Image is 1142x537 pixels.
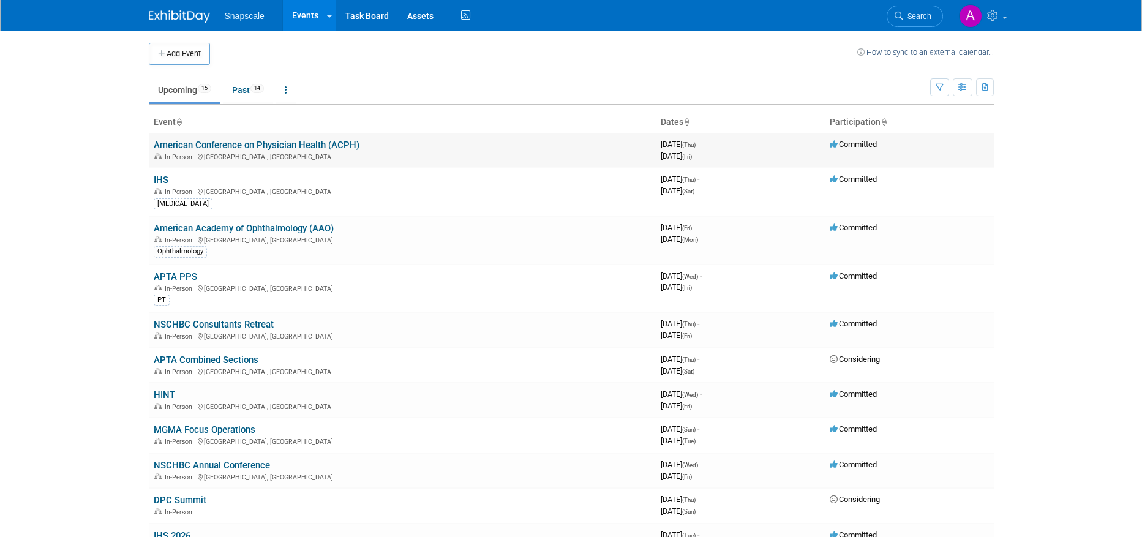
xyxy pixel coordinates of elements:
[887,6,943,27] a: Search
[198,84,211,93] span: 15
[154,175,168,186] a: IHS
[661,331,692,340] span: [DATE]
[881,117,887,127] a: Sort by Participation Type
[903,12,931,21] span: Search
[697,319,699,328] span: -
[154,403,162,409] img: In-Person Event
[682,176,696,183] span: (Thu)
[165,188,196,196] span: In-Person
[694,223,696,232] span: -
[661,319,699,328] span: [DATE]
[857,48,994,57] a: How to sync to an external calendar...
[149,78,220,102] a: Upcoming15
[154,331,651,340] div: [GEOGRAPHIC_DATA], [GEOGRAPHIC_DATA]
[682,426,696,433] span: (Sun)
[165,368,196,376] span: In-Person
[682,508,696,515] span: (Sun)
[154,332,162,339] img: In-Person Event
[682,273,698,280] span: (Wed)
[661,151,692,160] span: [DATE]
[154,295,170,306] div: PT
[700,389,702,399] span: -
[154,508,162,514] img: In-Person Event
[959,4,982,28] img: Alex Corrigan
[154,198,212,209] div: [MEDICAL_DATA]
[661,495,699,504] span: [DATE]
[682,153,692,160] span: (Fri)
[154,366,651,376] div: [GEOGRAPHIC_DATA], [GEOGRAPHIC_DATA]
[154,436,651,446] div: [GEOGRAPHIC_DATA], [GEOGRAPHIC_DATA]
[830,495,880,504] span: Considering
[682,141,696,148] span: (Thu)
[225,11,265,21] span: Snapscale
[682,462,698,468] span: (Wed)
[661,366,694,375] span: [DATE]
[830,175,877,184] span: Committed
[154,223,334,234] a: American Academy of Ophthalmology (AAO)
[154,153,162,159] img: In-Person Event
[154,283,651,293] div: [GEOGRAPHIC_DATA], [GEOGRAPHIC_DATA]
[661,389,702,399] span: [DATE]
[154,319,274,330] a: NSCHBC Consultants Retreat
[825,112,994,133] th: Participation
[697,495,699,504] span: -
[165,438,196,446] span: In-Person
[661,355,699,364] span: [DATE]
[682,356,696,363] span: (Thu)
[154,460,270,471] a: NSCHBC Annual Conference
[154,389,175,400] a: HINT
[661,271,702,280] span: [DATE]
[682,403,692,410] span: (Fri)
[661,186,694,195] span: [DATE]
[661,460,702,469] span: [DATE]
[682,284,692,291] span: (Fri)
[830,140,877,149] span: Committed
[661,223,696,232] span: [DATE]
[154,140,359,151] a: American Conference on Physician Health (ACPH)
[661,506,696,516] span: [DATE]
[149,10,210,23] img: ExhibitDay
[656,112,825,133] th: Dates
[700,271,702,280] span: -
[682,473,692,480] span: (Fri)
[661,436,696,445] span: [DATE]
[154,401,651,411] div: [GEOGRAPHIC_DATA], [GEOGRAPHIC_DATA]
[154,186,651,196] div: [GEOGRAPHIC_DATA], [GEOGRAPHIC_DATA]
[154,438,162,444] img: In-Person Event
[154,368,162,374] img: In-Person Event
[154,236,162,242] img: In-Person Event
[154,246,207,257] div: Ophthalmology
[154,271,197,282] a: APTA PPS
[154,471,651,481] div: [GEOGRAPHIC_DATA], [GEOGRAPHIC_DATA]
[661,235,698,244] span: [DATE]
[154,424,255,435] a: MGMA Focus Operations
[661,140,699,149] span: [DATE]
[697,355,699,364] span: -
[154,235,651,244] div: [GEOGRAPHIC_DATA], [GEOGRAPHIC_DATA]
[154,188,162,194] img: In-Person Event
[830,460,877,469] span: Committed
[154,495,206,506] a: DPC Summit
[682,368,694,375] span: (Sat)
[661,471,692,481] span: [DATE]
[697,424,699,434] span: -
[250,84,264,93] span: 14
[682,188,694,195] span: (Sat)
[830,424,877,434] span: Committed
[165,473,196,481] span: In-Person
[661,282,692,291] span: [DATE]
[830,223,877,232] span: Committed
[682,391,698,398] span: (Wed)
[830,319,877,328] span: Committed
[154,355,258,366] a: APTA Combined Sections
[697,140,699,149] span: -
[165,153,196,161] span: In-Person
[165,236,196,244] span: In-Person
[176,117,182,127] a: Sort by Event Name
[682,438,696,445] span: (Tue)
[165,403,196,411] span: In-Person
[830,271,877,280] span: Committed
[830,355,880,364] span: Considering
[697,175,699,184] span: -
[682,332,692,339] span: (Fri)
